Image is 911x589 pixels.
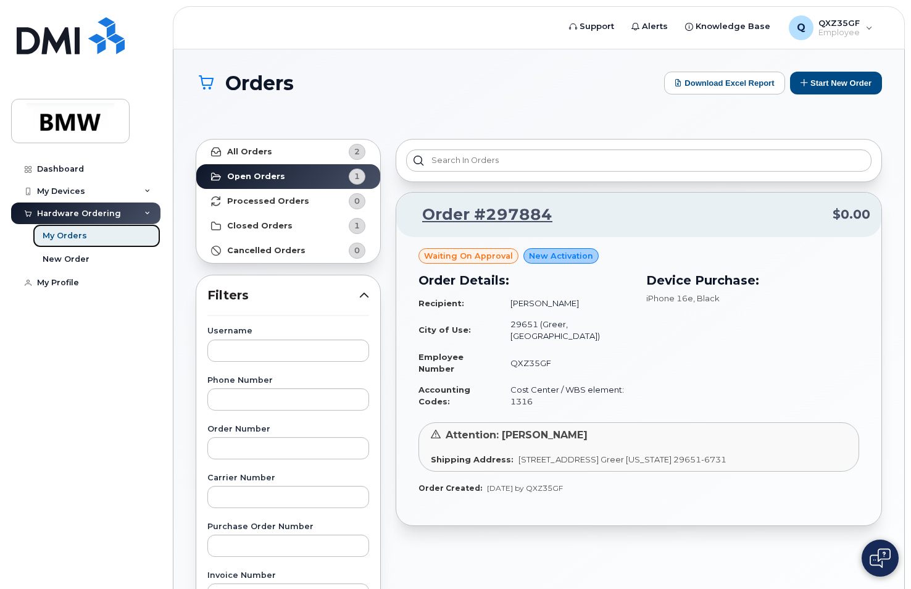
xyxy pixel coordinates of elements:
[227,196,309,206] strong: Processed Orders
[207,523,369,531] label: Purchase Order Number
[646,293,693,303] span: iPhone 16e
[227,221,293,231] strong: Closed Orders
[418,325,471,335] strong: City of Use:
[207,377,369,385] label: Phone Number
[196,189,380,214] a: Processed Orders0
[207,286,359,304] span: Filters
[227,246,306,256] strong: Cancelled Orders
[207,327,369,335] label: Username
[431,454,514,464] strong: Shipping Address:
[487,483,563,493] span: [DATE] by QXZ35GF
[518,454,726,464] span: [STREET_ADDRESS] Greer [US_STATE] 29651-6731
[354,195,360,207] span: 0
[833,206,870,223] span: $0.00
[529,250,593,262] span: New Activation
[499,346,631,379] td: QXZ35GF
[354,146,360,157] span: 2
[499,314,631,346] td: 29651 (Greer, [GEOGRAPHIC_DATA])
[196,238,380,263] a: Cancelled Orders0
[207,425,369,433] label: Order Number
[354,220,360,232] span: 1
[418,352,464,374] strong: Employee Number
[499,379,631,412] td: Cost Center / WBS element: 1316
[424,250,513,262] span: Waiting On Approval
[446,429,588,441] span: Attention: [PERSON_NAME]
[693,293,720,303] span: , Black
[196,164,380,189] a: Open Orders1
[418,483,482,493] strong: Order Created:
[354,244,360,256] span: 0
[418,271,631,290] h3: Order Details:
[227,172,285,182] strong: Open Orders
[664,72,785,94] button: Download Excel Report
[196,214,380,238] a: Closed Orders1
[646,271,859,290] h3: Device Purchase:
[225,72,294,94] span: Orders
[406,149,871,172] input: Search in orders
[227,147,272,157] strong: All Orders
[407,204,552,226] a: Order #297884
[207,474,369,482] label: Carrier Number
[790,72,882,94] button: Start New Order
[354,170,360,182] span: 1
[418,385,470,406] strong: Accounting Codes:
[499,293,631,314] td: [PERSON_NAME]
[207,572,369,580] label: Invoice Number
[418,298,464,308] strong: Recipient:
[196,140,380,164] a: All Orders2
[870,548,891,568] img: Open chat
